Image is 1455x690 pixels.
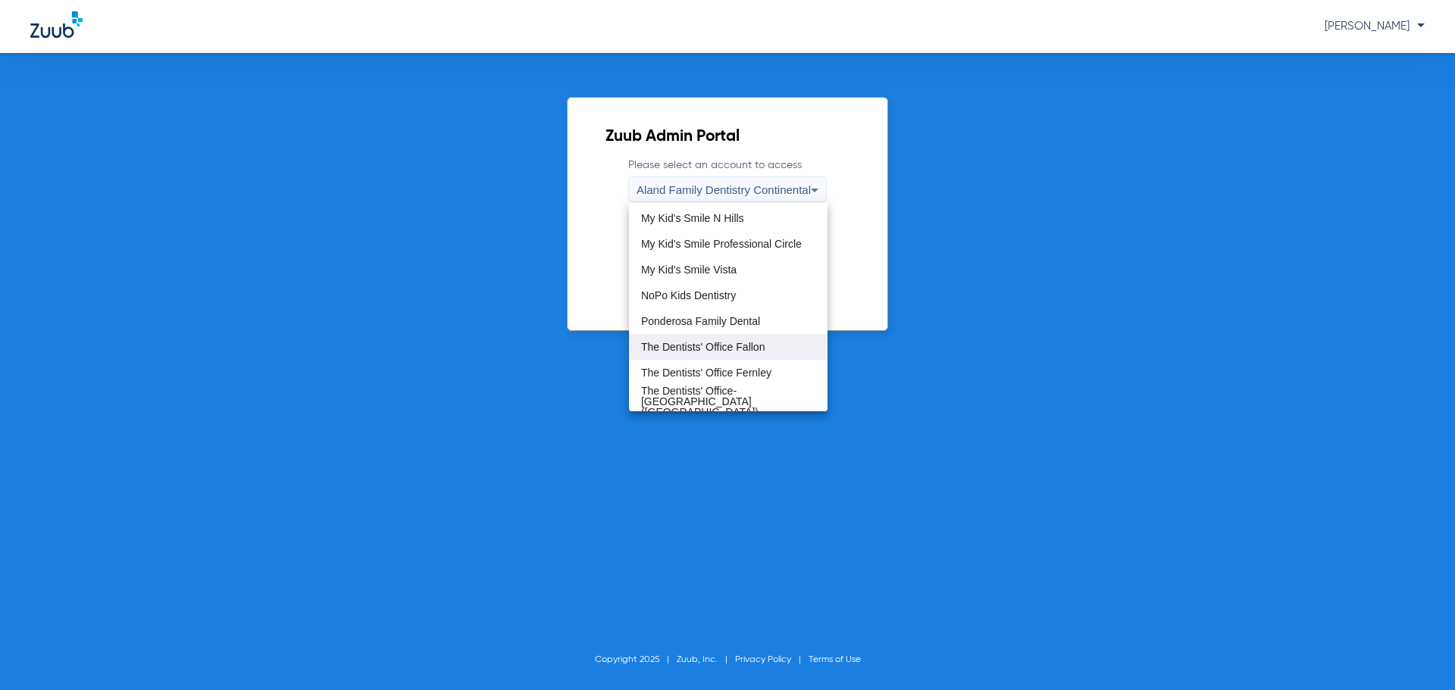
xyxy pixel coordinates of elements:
[641,386,815,417] span: The Dentists' Office-[GEOGRAPHIC_DATA] ([GEOGRAPHIC_DATA])
[641,367,771,378] span: The Dentists' Office Fernley
[641,239,802,249] span: My Kid's Smile Professional Circle
[641,316,760,326] span: Ponderosa Family Dental
[641,342,765,352] span: The Dentists' Office Fallon
[641,213,744,223] span: My Kid's Smile N Hills
[1379,617,1455,690] iframe: Chat Widget
[641,264,737,275] span: My Kid's Smile Vista
[641,290,736,301] span: NoPo Kids Dentistry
